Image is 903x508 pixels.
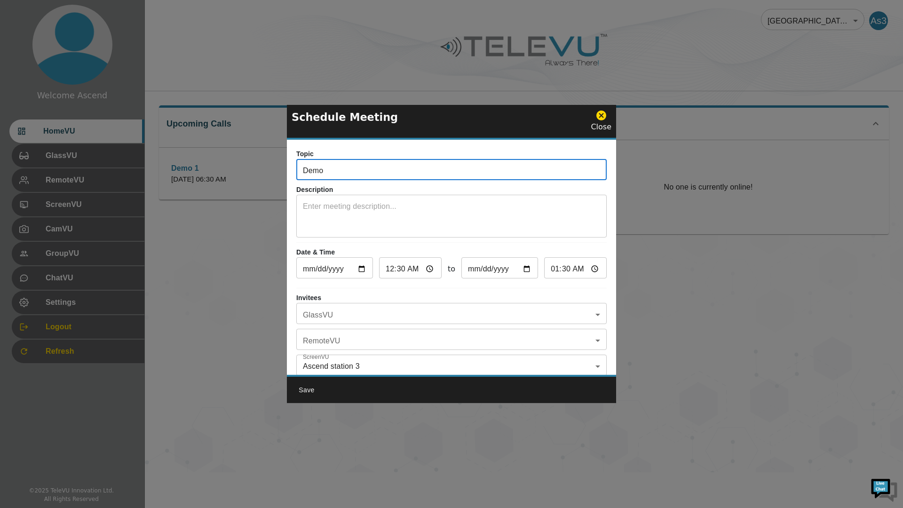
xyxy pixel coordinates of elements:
p: Schedule Meeting [292,110,398,126]
p: Topic [296,149,607,159]
p: Invitees [296,293,607,303]
p: Description [296,185,607,195]
div: Chat with us now [49,49,158,62]
p: Date & Time [296,247,607,257]
textarea: Type your message and hit 'Enter' [5,257,179,290]
span: to [448,263,455,275]
span: We're online! [55,119,130,214]
div: ​ [296,331,607,350]
div: Minimize live chat window [154,5,177,27]
button: Save [292,381,322,399]
img: Chat Widget [870,475,898,503]
div: Ascend station 3 [296,357,607,376]
div: Close [591,110,611,133]
img: d_736959983_company_1615157101543_736959983 [16,44,40,67]
div: ​ [296,305,607,324]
